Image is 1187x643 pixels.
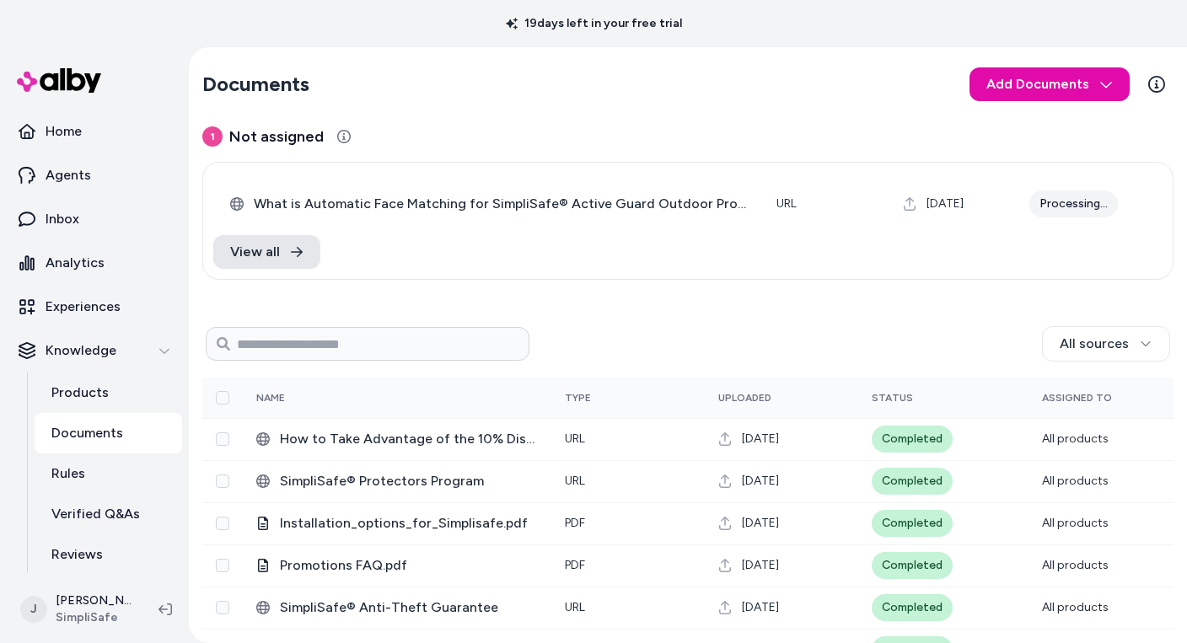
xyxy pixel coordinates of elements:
p: Analytics [46,253,105,273]
span: Status [872,392,913,404]
div: Name [256,391,383,405]
p: Verified Q&As [51,504,140,524]
span: Promotions FAQ.pdf [280,555,538,576]
span: [DATE] [742,431,779,447]
span: All products [1042,558,1109,572]
span: pdf [565,558,585,572]
span: All products [1042,431,1109,446]
span: [DATE] [742,515,779,532]
a: Products [35,372,182,413]
a: Verified Q&As [35,494,182,534]
span: J [20,596,47,623]
p: Documents [51,423,123,443]
a: Experiences [7,287,182,327]
div: Completed [872,552,953,579]
a: Agents [7,155,182,196]
span: Uploaded [718,392,771,404]
span: pdf [565,516,585,530]
button: Select row [216,559,229,572]
p: Agents [46,165,91,185]
div: ‎SimpliSafe® Anti-Theft Guarantee [256,597,538,618]
span: All sources [1060,334,1129,354]
span: All products [1042,474,1109,488]
p: 19 days left in your free trial [496,15,692,32]
span: Type [565,392,591,404]
p: Rules [51,463,85,484]
button: Select row [216,601,229,614]
span: URL [776,196,797,211]
span: All products [1042,516,1109,530]
button: Select all [216,391,229,405]
span: ‎What is Automatic Face Matching for SimpliSafe® Active Guard Outdoor Protection? [254,194,749,214]
div: Installation_options_for_Simplisafe.pdf [256,513,538,533]
span: SimpliSafe [56,609,132,626]
p: Products [51,383,109,403]
p: Knowledge [46,340,116,361]
p: Experiences [46,297,121,317]
img: alby Logo [17,68,101,93]
span: 1 [202,126,223,147]
div: Completed [872,594,953,621]
div: ‎How to Take Advantage of the 10% Discount Included in Select Monitoring Plans [256,429,538,449]
span: ‎SimpliSafe® Anti-Theft Guarantee [280,597,538,618]
a: Documents [35,413,182,453]
span: [DATE] [742,599,779,616]
button: J[PERSON_NAME]SimpliSafe [10,582,145,636]
p: Home [46,121,82,142]
button: All sources [1042,326,1170,362]
div: Completed [872,468,953,495]
p: [PERSON_NAME] [56,592,132,609]
span: URL [565,431,585,446]
span: [DATE] [742,557,779,574]
a: Reviews [35,534,182,575]
a: Rules [35,453,182,494]
span: Not assigned [229,125,324,148]
span: Assigned To [1042,392,1112,404]
a: Home [7,111,182,152]
p: Reviews [51,544,103,565]
button: Select row [216,432,229,446]
span: ‎How to Take Advantage of the 10% Discount Included in Select Monitoring Plans [280,429,538,449]
div: Completed [872,426,953,453]
span: View all [230,242,280,262]
span: URL [565,600,585,614]
div: Processing... [1029,190,1118,217]
span: All products [1042,600,1109,614]
div: Completed [872,510,953,537]
div: ‎What is Automatic Face Matching for SimpliSafe® Active Guard Outdoor Protection? [230,194,749,214]
div: Promotions FAQ.pdf [256,555,538,576]
h2: Documents [202,71,309,98]
a: Analytics [7,243,182,283]
span: ‎SimpliSafe® Protectors Program [280,471,538,491]
p: Inbox [46,209,79,229]
button: Add Documents [969,67,1130,101]
button: Knowledge [7,330,182,371]
span: [DATE] [927,196,964,212]
a: Inbox [7,199,182,239]
span: Installation_options_for_Simplisafe.pdf [280,513,538,533]
button: Select row [216,474,229,488]
a: View all [213,235,320,269]
span: URL [565,474,585,488]
button: Select row [216,517,229,530]
span: [DATE] [742,473,779,490]
div: ‎SimpliSafe® Protectors Program [256,471,538,491]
